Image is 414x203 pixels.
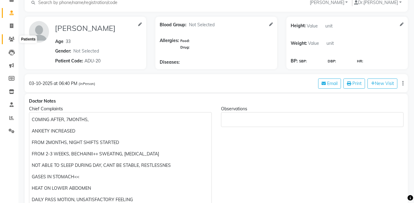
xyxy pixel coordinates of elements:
[32,162,209,169] p: NOT ABLE TO SLEEP DURING DAY, CANT BE STABLE, RESTLESSNES
[221,106,404,112] div: Observations
[29,21,49,43] img: profile
[299,59,307,64] span: SBP:
[324,21,343,31] input: unit
[55,39,64,44] span: Age
[19,36,37,43] div: Patients
[318,78,341,89] button: Email
[32,197,209,203] p: DAILY PASS MOTION, UNSATISFACTORY FEELING
[32,151,209,157] p: FROM 2-3 WEEKS, BECHAINII++ SWEATING, [MEDICAL_DATA]
[29,106,212,112] div: Chief Complaints
[291,58,298,64] span: BP:
[180,39,190,43] span: Food:
[54,21,136,35] input: Name
[54,81,77,86] span: at 06:40 PM
[32,128,209,134] p: ANXIETY INCREASED
[55,58,83,64] span: Patient Code:
[160,37,179,50] span: Allergies:
[29,98,404,104] div: Doctor Notes
[32,139,209,146] p: FROM 2MONTHS, NIGHT SHIFTS STARTED
[291,21,306,31] span: Height:
[306,21,324,31] input: Value
[367,78,397,89] button: New Visit
[55,48,71,54] span: Gender:
[160,22,187,28] span: Blood Group:
[180,45,190,49] span: Drug:
[221,112,404,127] div: Rich Text Editor, main
[307,39,326,48] input: Value
[357,59,363,64] span: HR:
[327,81,338,86] span: Email
[291,39,307,48] span: Weight:
[160,59,180,66] span: Diseases:
[79,82,95,86] span: (inPerson)
[84,56,136,66] input: Patient Code
[352,81,362,86] span: Print
[343,78,365,89] button: Print
[29,81,52,86] span: 03-10-2025
[328,59,336,64] span: DBP:
[32,185,209,192] p: HEAT ON LOWER ABDOMEN
[32,116,209,123] p: COMING AFTER, 7MONTHS,
[32,174,209,180] p: GASES IN STOMACH<<
[326,39,344,48] input: unit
